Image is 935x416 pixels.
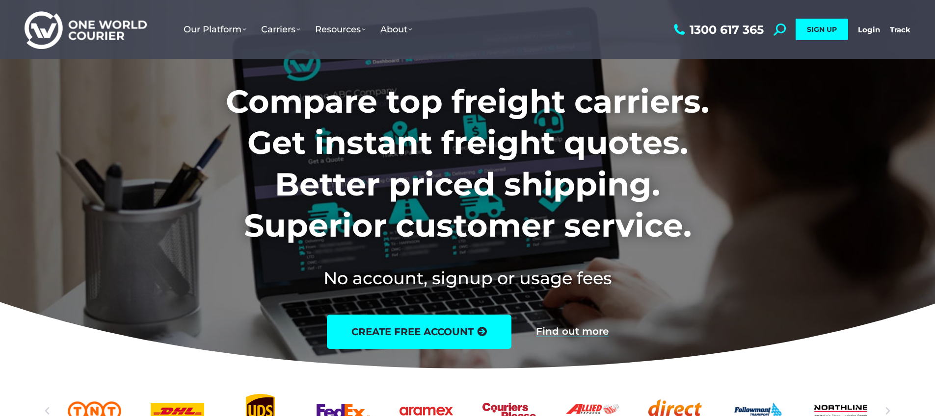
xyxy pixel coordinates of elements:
a: Track [890,25,910,34]
h1: Compare top freight carriers. Get instant freight quotes. Better priced shipping. Superior custom... [161,81,774,246]
a: create free account [327,315,511,349]
a: Find out more [536,326,609,337]
span: Resources [315,24,366,35]
span: Our Platform [184,24,246,35]
a: Login [858,25,880,34]
span: Carriers [261,24,300,35]
a: 1300 617 365 [671,24,764,36]
a: About [373,14,420,45]
a: Carriers [254,14,308,45]
a: Our Platform [176,14,254,45]
a: SIGN UP [796,19,848,40]
a: Resources [308,14,373,45]
span: SIGN UP [807,25,837,34]
h2: No account, signup or usage fees [161,266,774,290]
img: One World Courier [25,10,147,49]
span: About [380,24,412,35]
